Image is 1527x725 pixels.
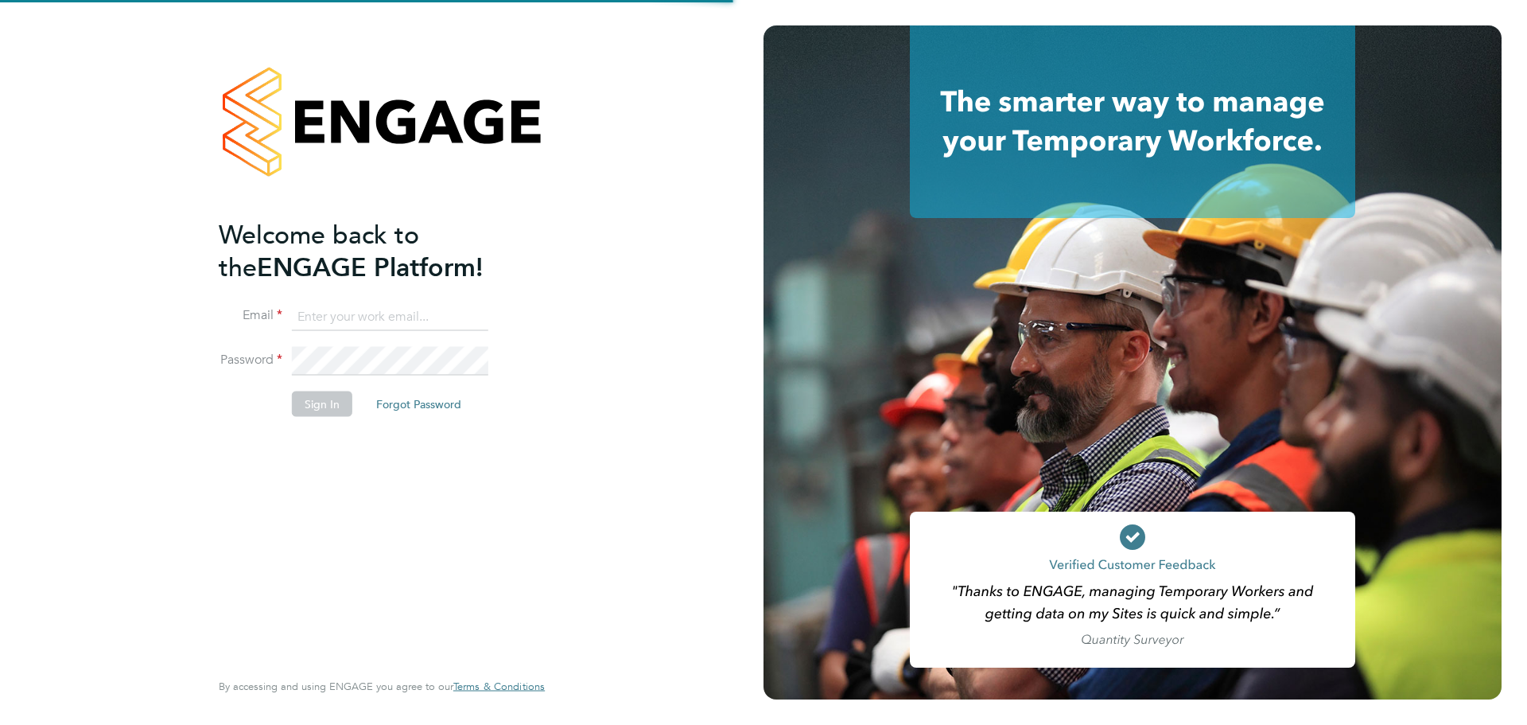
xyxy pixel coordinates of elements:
button: Forgot Password [363,392,474,417]
label: Email [219,307,282,324]
input: Enter your work email... [292,302,488,331]
span: Terms & Conditions [453,680,545,693]
span: By accessing and using ENGAGE you agree to our [219,680,545,693]
span: Welcome back to the [219,219,419,283]
label: Password [219,352,282,368]
button: Sign In [292,392,352,417]
a: Terms & Conditions [453,680,545,693]
h2: ENGAGE Platform! [219,218,529,283]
